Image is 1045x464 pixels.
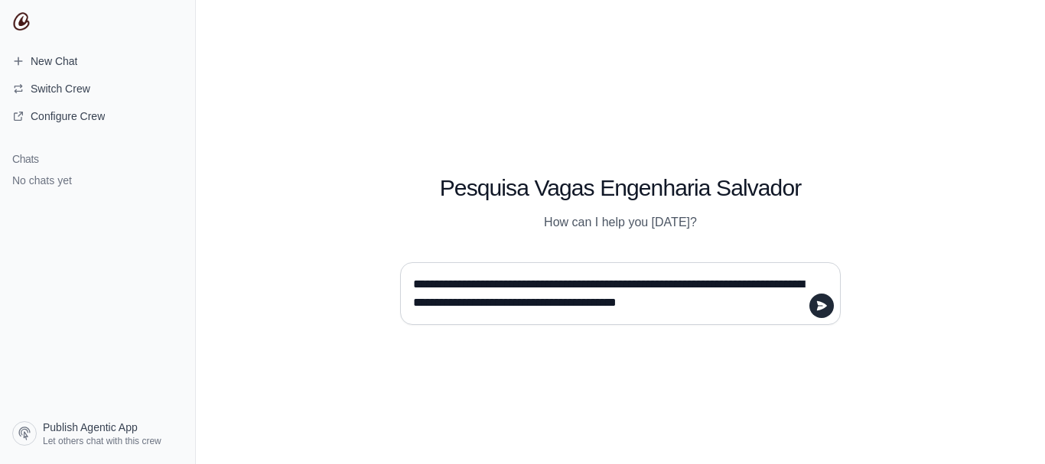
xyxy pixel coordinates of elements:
[968,391,1045,464] iframe: Chat Widget
[968,391,1045,464] div: Widget de chat
[6,104,189,128] a: Configure Crew
[6,76,189,101] button: Switch Crew
[6,49,189,73] a: New Chat
[12,12,31,31] img: CrewAI Logo
[400,213,841,232] p: How can I help you [DATE]?
[43,435,161,447] span: Let others chat with this crew
[43,420,138,435] span: Publish Agentic App
[31,54,77,69] span: New Chat
[31,109,105,124] span: Configure Crew
[31,81,90,96] span: Switch Crew
[400,174,841,202] h1: Pesquisa Vagas Engenharia Salvador
[6,415,189,452] a: Publish Agentic App Let others chat with this crew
